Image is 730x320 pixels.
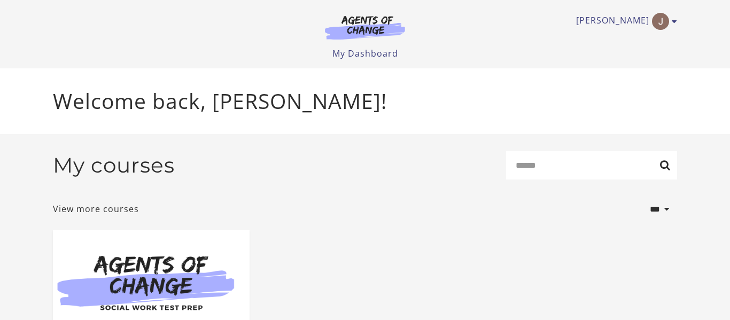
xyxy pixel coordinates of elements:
[53,202,139,215] a: View more courses
[332,48,398,59] a: My Dashboard
[53,153,175,178] h2: My courses
[576,13,672,30] a: Toggle menu
[53,85,677,117] p: Welcome back, [PERSON_NAME]!
[314,15,416,40] img: Agents of Change Logo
